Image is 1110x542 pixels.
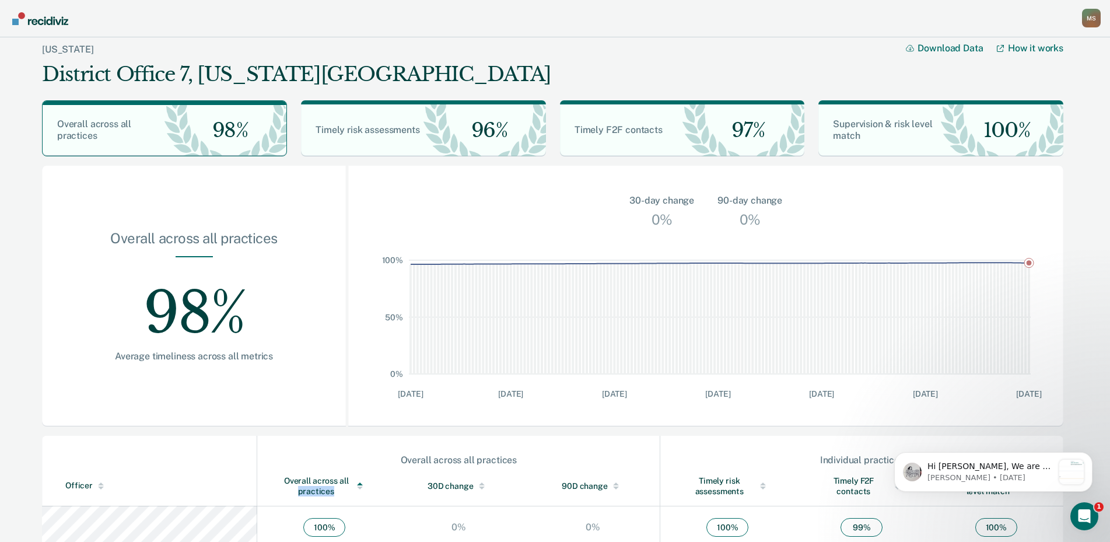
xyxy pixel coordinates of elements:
[42,44,93,55] a: [US_STATE]
[974,118,1031,142] span: 100%
[913,389,938,398] text: [DATE]
[794,466,929,506] th: Toggle SortBy
[583,522,603,533] div: 0%
[462,118,508,142] span: 96%
[575,124,663,135] span: Timely F2F contacts
[1082,9,1101,27] div: M S
[391,466,526,506] th: Toggle SortBy
[997,43,1063,54] a: How it works
[51,44,177,54] p: Message from Kim, sent 1w ago
[722,118,765,142] span: 97%
[303,518,345,537] span: 100 %
[57,118,131,141] span: Overall across all practices
[818,475,905,496] div: Timely F2F contacts
[1017,389,1042,398] text: [DATE]
[1082,9,1101,27] button: Profile dropdown button
[629,194,694,208] div: 30-day change
[975,518,1017,537] span: 100 %
[737,208,764,231] div: 0%
[12,12,68,25] img: Recidiviz
[906,43,997,54] button: Download Data
[661,454,1063,466] div: Individual practices
[841,518,883,537] span: 99 %
[316,124,419,135] span: Timely risk assessments
[809,389,834,398] text: [DATE]
[549,481,636,491] div: 90D change
[449,522,469,533] div: 0%
[498,389,523,398] text: [DATE]
[65,481,252,491] div: Officer
[684,475,771,496] div: Timely risk assessments
[526,466,660,506] th: Toggle SortBy
[42,62,551,86] div: District Office 7, [US_STATE][GEOGRAPHIC_DATA]
[79,351,309,362] div: Average timeliness across all metrics
[660,466,794,506] th: Toggle SortBy
[706,389,731,398] text: [DATE]
[602,389,627,398] text: [DATE]
[258,454,659,466] div: Overall across all practices
[649,208,675,231] div: 0%
[717,194,782,208] div: 90-day change
[51,33,177,332] span: Hi [PERSON_NAME], We are so excited to announce a brand new feature: AI case note search! 📣 Findi...
[415,481,502,491] div: 30D change
[42,466,257,506] th: Toggle SortBy
[1094,502,1104,512] span: 1
[877,429,1110,510] iframe: Intercom notifications message
[281,475,368,496] div: Overall across all practices
[203,118,248,142] span: 98%
[1070,502,1098,530] iframe: Intercom live chat
[833,118,932,141] span: Supervision & risk level match
[79,257,309,351] div: 98%
[706,518,748,537] span: 100 %
[398,389,423,398] text: [DATE]
[257,466,391,506] th: Toggle SortBy
[79,230,309,256] div: Overall across all practices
